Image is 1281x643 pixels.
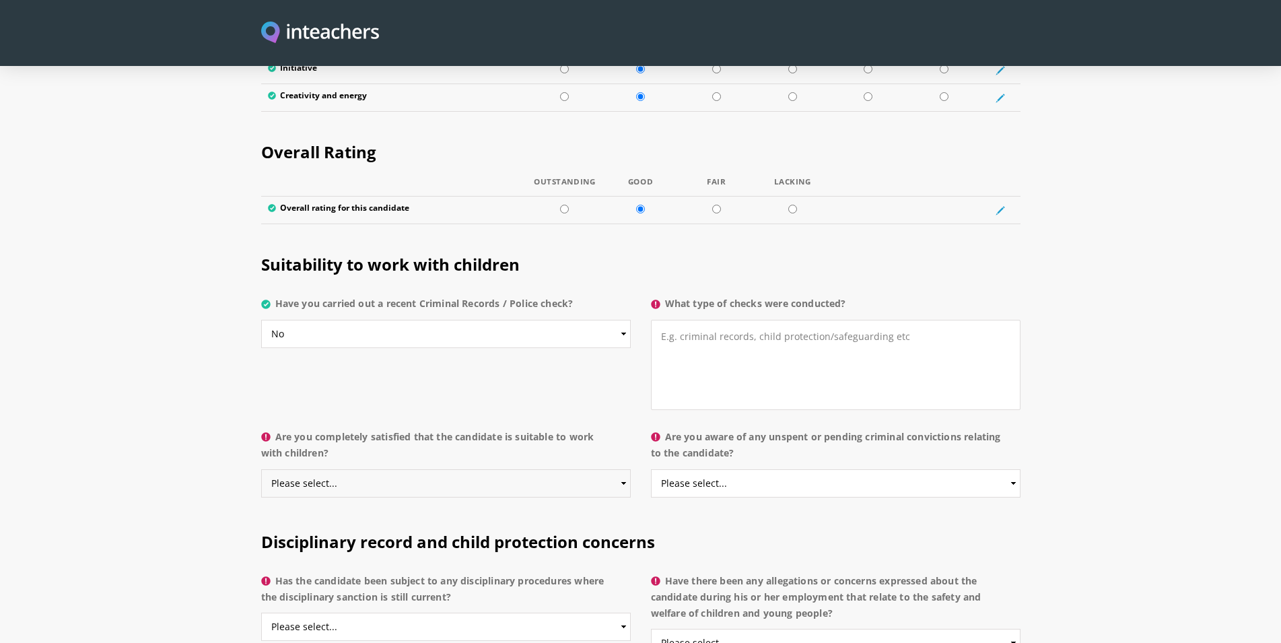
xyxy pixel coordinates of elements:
span: Suitability to work with children [261,253,520,275]
th: Outstanding [526,178,602,197]
label: Are you completely satisfied that the candidate is suitable to work with children? [261,429,631,469]
label: Creativity and energy [268,91,520,104]
th: Lacking [755,178,831,197]
label: Are you aware of any unspent or pending criminal convictions relating to the candidate? [651,429,1020,469]
label: Have there been any allegations or concerns expressed about the candidate during his or her emplo... [651,573,1020,630]
a: Visit this site's homepage [261,22,380,45]
span: Disciplinary record and child protection concerns [261,531,655,553]
label: Overall rating for this candidate [268,203,520,217]
label: What type of checks were conducted? [651,296,1020,320]
label: Have you carried out a recent Criminal Records / Police check? [261,296,631,320]
label: Initiative [268,63,520,77]
th: Good [602,178,679,197]
label: Has the candidate been subject to any disciplinary procedures where the disciplinary sanction is ... [261,573,631,613]
img: Inteachers [261,22,380,45]
th: Fair [679,178,755,197]
span: Overall Rating [261,141,376,163]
